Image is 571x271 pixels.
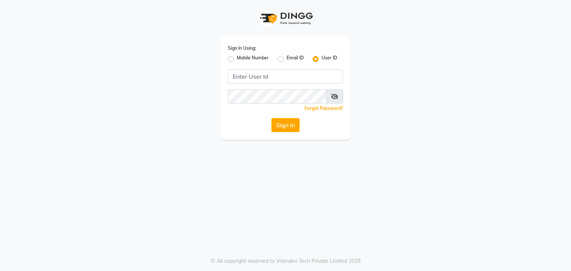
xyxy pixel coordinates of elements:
[237,55,269,63] label: Mobile Number
[304,105,343,111] a: Forgot Password?
[322,55,337,63] label: User ID
[228,69,343,84] input: Username
[256,7,315,29] img: logo1.svg
[287,55,304,63] label: Email ID
[228,89,326,104] input: Username
[228,45,256,52] label: Sign In Using:
[271,118,300,132] button: Sign In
